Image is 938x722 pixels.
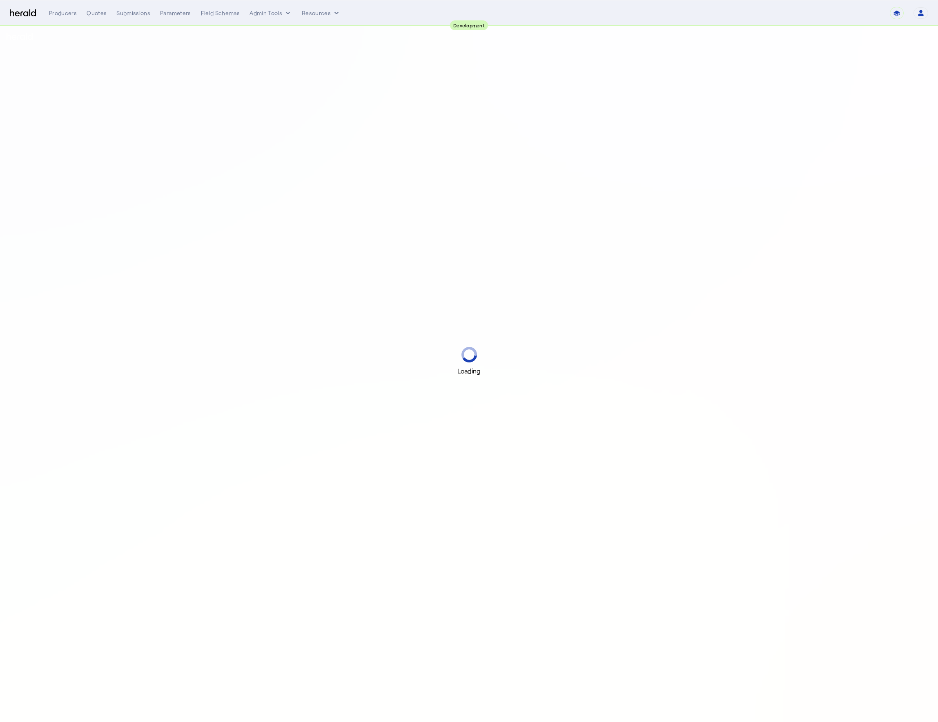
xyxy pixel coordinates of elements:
[302,9,341,17] button: Resources dropdown menu
[49,9,77,17] div: Producers
[116,9,150,17] div: Submissions
[201,9,240,17] div: Field Schemas
[10,9,36,17] img: Herald Logo
[450,20,488,30] div: Development
[250,9,292,17] button: internal dropdown menu
[87,9,107,17] div: Quotes
[160,9,191,17] div: Parameters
